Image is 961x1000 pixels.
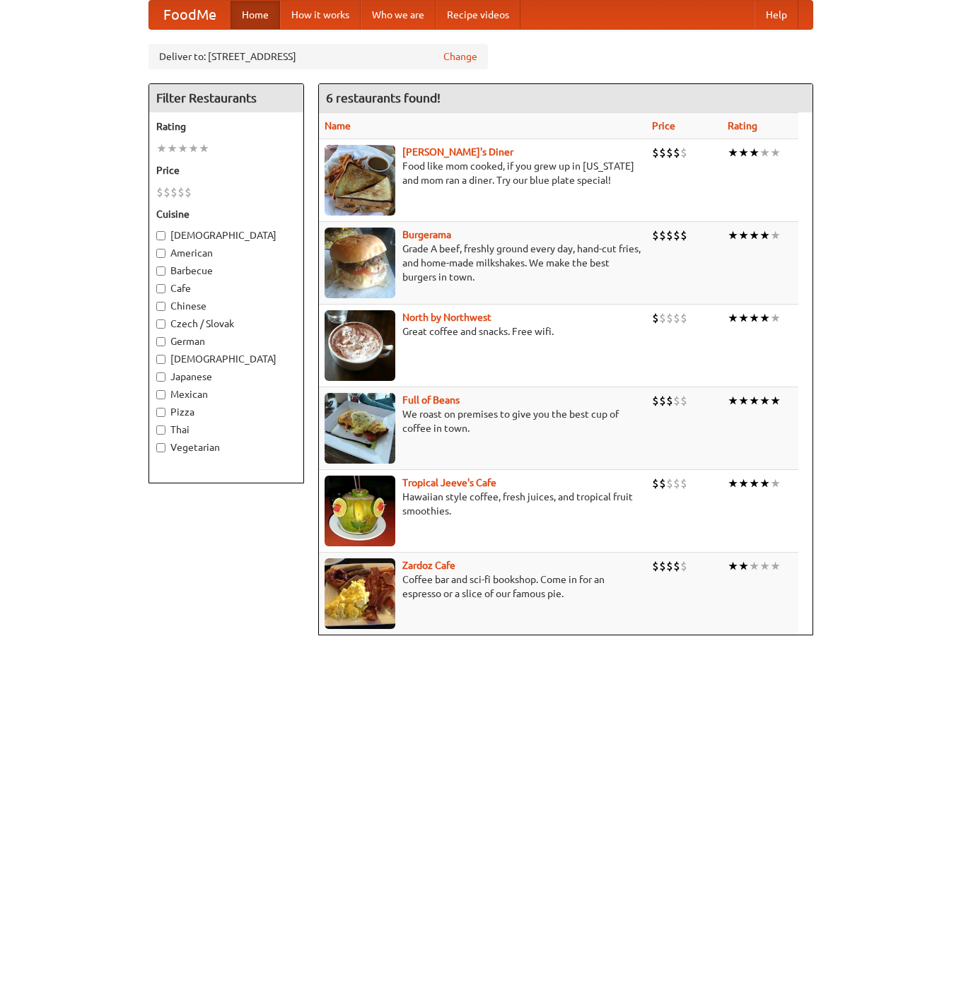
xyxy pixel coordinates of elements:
[156,352,296,366] label: [DEMOGRAPHIC_DATA]
[749,393,759,408] li: ★
[156,390,165,399] input: Mexican
[659,393,666,408] li: $
[759,558,770,574] li: ★
[680,145,687,160] li: $
[402,394,460,406] a: Full of Beans
[673,393,680,408] li: $
[156,443,165,452] input: Vegetarian
[231,1,280,29] a: Home
[156,184,163,200] li: $
[156,370,296,384] label: Japanese
[156,440,296,454] label: Vegetarian
[167,141,177,156] li: ★
[177,141,188,156] li: ★
[680,393,687,408] li: $
[673,476,680,491] li: $
[156,372,165,382] input: Japanese
[652,145,659,160] li: $
[188,141,199,156] li: ★
[652,393,659,408] li: $
[325,159,641,187] p: Food like mom cooked, if you grew up in [US_STATE] and mom ran a diner. Try our blue plate special!
[156,355,165,364] input: [DEMOGRAPHIC_DATA]
[728,558,738,574] li: ★
[325,393,395,464] img: beans.jpg
[738,228,749,243] li: ★
[325,490,641,518] p: Hawaiian style coffee, fresh juices, and tropical fruit smoothies.
[325,228,395,298] img: burgerama.jpg
[666,393,673,408] li: $
[443,49,477,64] a: Change
[652,310,659,326] li: $
[673,145,680,160] li: $
[666,228,673,243] li: $
[402,229,451,240] a: Burgerama
[652,558,659,574] li: $
[759,476,770,491] li: ★
[156,249,165,258] input: American
[156,231,165,240] input: [DEMOGRAPHIC_DATA]
[673,558,680,574] li: $
[325,572,641,601] p: Coffee bar and sci-fi bookshop. Come in for an espresso or a slice of our famous pie.
[666,476,673,491] li: $
[728,476,738,491] li: ★
[728,228,738,243] li: ★
[149,1,231,29] a: FoodMe
[402,560,455,571] a: Zardoz Cafe
[673,310,680,326] li: $
[325,558,395,629] img: zardoz.jpg
[652,120,675,131] a: Price
[199,141,209,156] li: ★
[666,145,673,160] li: $
[156,319,165,329] input: Czech / Slovak
[185,184,192,200] li: $
[728,310,738,326] li: ★
[156,299,296,313] label: Chinese
[749,310,759,326] li: ★
[759,393,770,408] li: ★
[738,476,749,491] li: ★
[749,558,759,574] li: ★
[652,476,659,491] li: $
[673,228,680,243] li: $
[325,476,395,546] img: jeeves.jpg
[325,120,351,131] a: Name
[149,84,303,112] h4: Filter Restaurants
[156,266,165,276] input: Barbecue
[659,228,666,243] li: $
[156,302,165,311] input: Chinese
[325,324,641,339] p: Great coffee and snacks. Free wifi.
[156,228,296,242] label: [DEMOGRAPHIC_DATA]
[770,310,781,326] li: ★
[402,146,513,158] a: [PERSON_NAME]'s Diner
[156,337,165,346] input: German
[738,145,749,160] li: ★
[325,310,395,381] img: north.jpg
[666,558,673,574] li: $
[770,145,781,160] li: ★
[156,317,296,331] label: Czech / Slovak
[156,246,296,260] label: American
[156,163,296,177] h5: Price
[148,44,488,69] div: Deliver to: [STREET_ADDRESS]
[770,393,781,408] li: ★
[326,91,441,105] ng-pluralize: 6 restaurants found!
[325,242,641,284] p: Grade A beef, freshly ground every day, hand-cut fries, and home-made milkshakes. We make the bes...
[163,184,170,200] li: $
[728,145,738,160] li: ★
[770,476,781,491] li: ★
[436,1,520,29] a: Recipe videos
[402,477,496,488] b: Tropical Jeeve's Cafe
[728,393,738,408] li: ★
[156,119,296,134] h5: Rating
[738,310,749,326] li: ★
[652,228,659,243] li: $
[156,423,296,437] label: Thai
[402,312,491,323] a: North by Northwest
[749,476,759,491] li: ★
[156,334,296,348] label: German
[749,145,759,160] li: ★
